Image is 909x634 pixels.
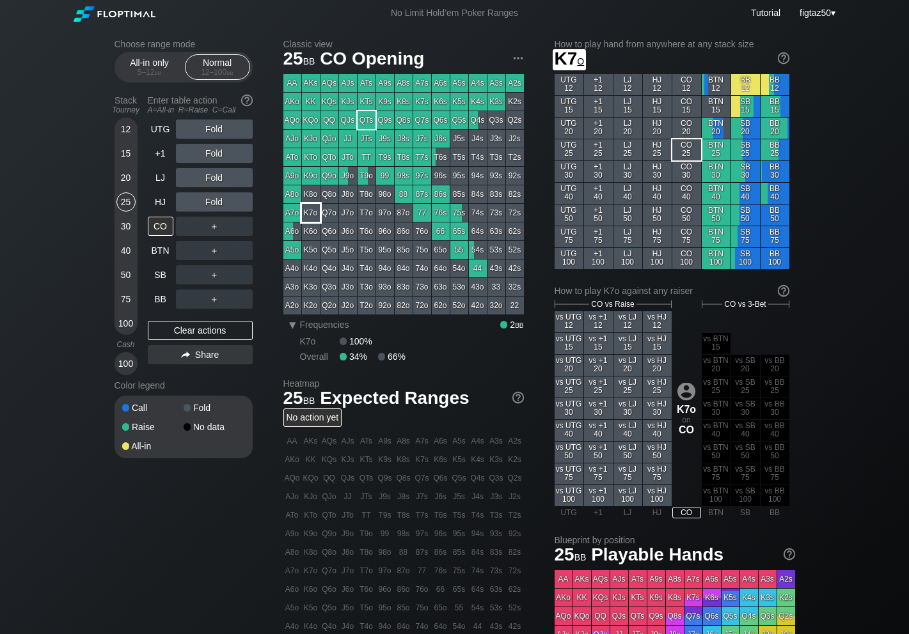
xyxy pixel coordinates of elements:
[506,167,524,185] div: 92s
[469,278,487,296] div: 43o
[643,118,672,139] div: HJ 20
[320,148,338,166] div: QTo
[584,96,613,117] div: +1 15
[339,204,357,222] div: J7o
[320,278,338,296] div: Q3o
[511,51,525,65] img: ellipsis.fd386fe8.svg
[148,105,253,114] div: A=All-in R=Raise C=Call
[339,93,357,111] div: KJs
[302,111,320,129] div: KQo
[320,167,338,185] div: Q9o
[358,111,375,129] div: QTs
[487,241,505,259] div: 53s
[176,168,253,187] div: Fold
[731,248,760,269] div: SB 100
[506,222,524,240] div: 62s
[450,93,468,111] div: K5s
[613,205,642,226] div: LJ 50
[176,144,253,163] div: Fold
[450,185,468,203] div: 85s
[413,185,431,203] div: 87s
[487,167,505,185] div: 93s
[339,259,357,277] div: J4o
[469,148,487,166] div: T4s
[395,259,413,277] div: 84o
[450,222,468,240] div: 65s
[555,118,583,139] div: UTG 20
[148,265,173,284] div: SB
[555,205,583,226] div: UTG 50
[487,148,505,166] div: T3s
[283,278,301,296] div: A3o
[506,259,524,277] div: 42s
[148,217,173,236] div: CO
[555,49,585,68] span: K7
[176,290,253,309] div: ＋
[176,192,253,212] div: Fold
[432,130,450,148] div: J6s
[672,161,701,182] div: CO 30
[283,204,301,222] div: A7o
[302,278,320,296] div: K3o
[413,297,431,314] div: 72o
[358,204,375,222] div: T7o
[395,222,413,240] div: 86o
[511,390,525,405] img: help.32db89a4.svg
[450,167,468,185] div: 95s
[672,183,701,204] div: CO 40
[584,205,613,226] div: +1 50
[413,148,431,166] div: T7s
[116,120,136,139] div: 12
[432,185,450,203] div: 86s
[339,74,357,92] div: AJs
[751,8,780,18] a: Tutorial
[339,148,357,166] div: JTo
[643,161,672,182] div: HJ 30
[376,111,394,129] div: Q9s
[672,139,701,160] div: CO 25
[432,167,450,185] div: 96s
[372,8,537,21] div: No Limit Hold’em Poker Ranges
[613,118,642,139] div: LJ 20
[506,185,524,203] div: 82s
[395,130,413,148] div: J8s
[109,105,143,114] div: Tourney
[358,74,375,92] div: ATs
[148,120,173,139] div: UTG
[395,93,413,111] div: K8s
[74,6,155,22] img: Floptimal logo
[302,259,320,277] div: K4o
[506,204,524,222] div: 72s
[432,204,450,222] div: 76s
[672,226,701,247] div: CO 75
[413,241,431,259] div: 75o
[283,130,301,148] div: AJo
[702,118,731,139] div: BTN 20
[376,278,394,296] div: 93o
[184,422,245,431] div: No data
[320,93,338,111] div: KQs
[339,241,357,259] div: J5o
[702,96,731,117] div: BTN 15
[320,111,338,129] div: QQ
[395,241,413,259] div: 85o
[432,278,450,296] div: 63o
[613,248,642,269] div: LJ 100
[584,248,613,269] div: +1 100
[358,278,375,296] div: T3o
[116,290,136,309] div: 75
[469,185,487,203] div: 84s
[358,130,375,148] div: JTs
[506,130,524,148] div: J2s
[302,148,320,166] div: KTo
[761,96,789,117] div: BB 15
[731,205,760,226] div: SB 50
[555,248,583,269] div: UTG 100
[800,8,831,18] span: figtaz50
[376,185,394,203] div: 98o
[395,204,413,222] div: 87o
[116,192,136,212] div: 25
[358,297,375,314] div: T2o
[395,185,413,203] div: 88
[339,297,357,314] div: J2o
